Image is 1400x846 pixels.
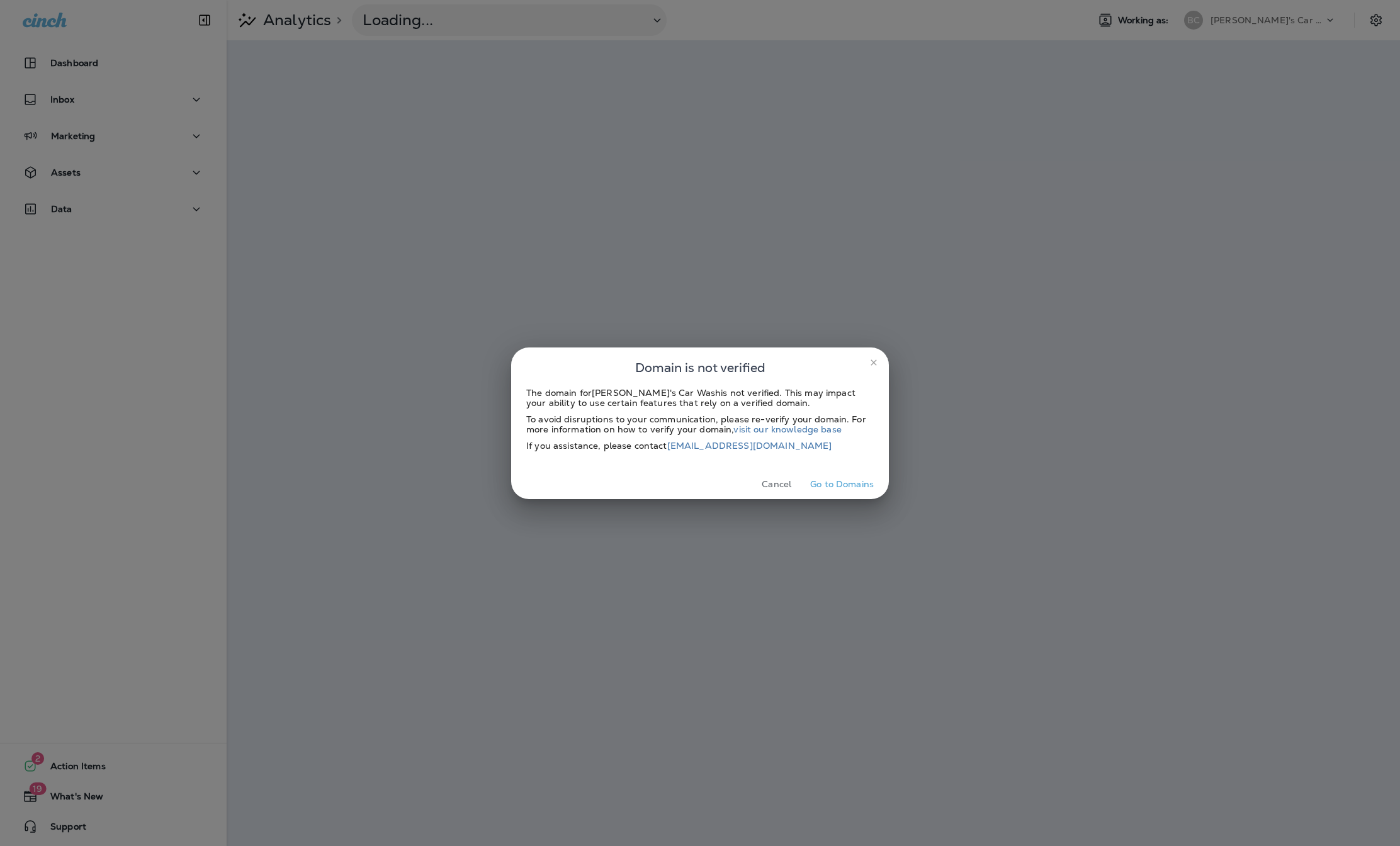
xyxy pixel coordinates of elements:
button: Go to Domains [805,475,879,494]
div: The domain for [PERSON_NAME]'s Car Wash is not verified. This may impact your ability to use cert... [526,388,874,408]
button: Cancel [753,475,800,494]
a: visit our knowledge base [733,424,841,435]
a: [EMAIL_ADDRESS][DOMAIN_NAME] [667,440,832,451]
div: To avoid disruptions to your communication, please re-verify your domain. For more information on... [526,414,874,434]
button: close [864,352,884,373]
span: Domain is not verified [635,358,765,378]
div: If you assistance, please contact [526,441,874,451]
